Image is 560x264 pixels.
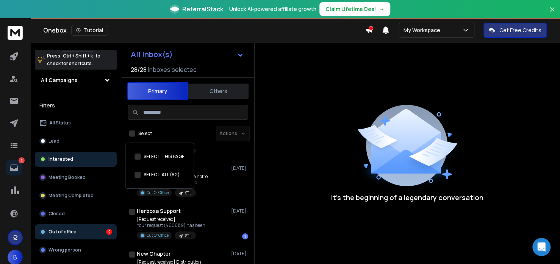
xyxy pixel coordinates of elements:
p: Meeting Completed [48,193,94,199]
p: Unlock AI-powered affiliate growth [229,5,316,13]
div: Onebox [43,25,365,36]
button: Get Free Credits [483,23,547,38]
h3: Inboxes selected [148,65,197,74]
p: All Status [49,120,71,126]
p: Interested [48,156,73,162]
p: Out Of Office [147,233,169,238]
label: SELECT ALL (92) [144,172,180,178]
button: Close banner [547,5,557,23]
h1: All Campaigns [41,76,78,84]
span: ReferralStack [182,5,223,14]
button: Closed [35,206,117,221]
h1: New Chapter [137,250,171,258]
button: Lead [35,134,117,149]
div: Open Intercom Messenger [532,238,551,256]
button: Tutorial [71,25,108,36]
p: Out of office [48,229,77,235]
button: Primary [127,82,188,100]
p: It’s the beginning of a legendary conversation [331,192,483,203]
div: 2 [106,229,112,235]
p: [DATE] [231,165,248,171]
p: [DATE] [231,208,248,214]
label: SELECT THIS PAGE [144,154,185,160]
button: Out of office2 [35,224,117,239]
button: All Status [35,115,117,130]
p: [DATE] [231,251,248,257]
span: Ctrl + Shift + k [62,51,94,60]
p: [Request received] [137,216,205,222]
button: Interested [35,152,117,167]
p: Meeting Booked [48,174,86,180]
p: STL [185,190,191,196]
span: → [379,5,384,13]
h3: Filters [35,100,117,111]
button: All Campaigns [35,73,117,88]
button: Wrong person [35,242,117,258]
h1: Herboxa Support [137,207,181,215]
button: Meeting Booked [35,170,117,185]
p: Closed [48,211,65,217]
p: Lead [48,138,59,144]
p: Wrong person [48,247,81,253]
h1: All Inbox(s) [131,51,173,58]
p: Get Free Credits [499,26,541,34]
a: 2 [6,160,22,175]
p: My Workspace [404,26,443,34]
p: STL [185,233,191,239]
p: Out Of Office [147,190,169,196]
button: Meeting Completed [35,188,117,203]
div: 1 [242,233,248,239]
button: All Inbox(s) [125,47,250,62]
p: Your request (460689) has been [137,222,205,228]
p: Press to check for shortcuts. [47,52,100,67]
button: Claim Lifetime Deal→ [319,2,390,16]
p: 2 [19,157,25,163]
label: Select [138,130,152,137]
button: Others [188,83,249,99]
span: 28 / 28 [131,65,147,74]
